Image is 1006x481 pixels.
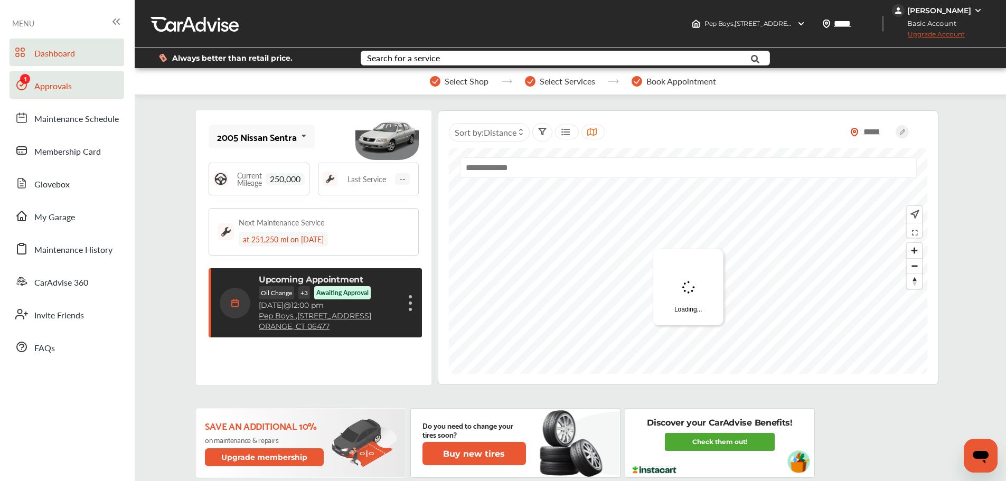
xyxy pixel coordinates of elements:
p: Save an additional 10% [205,420,326,431]
img: stepper-checkmark.b5569197.svg [632,76,642,87]
p: Upcoming Appointment [259,275,363,285]
img: header-home-logo.8d720a4f.svg [692,20,700,28]
canvas: Map [449,148,927,374]
a: Buy new tires [422,442,528,465]
img: dollor_label_vector.a70140d1.svg [159,53,167,62]
img: location_vector_orange.38f05af8.svg [850,128,859,137]
a: CarAdvise 360 [10,268,124,295]
img: header-down-arrow.9dd2ce7d.svg [797,20,805,28]
span: Sort by : [455,126,516,138]
span: Reset bearing to north [907,274,922,289]
img: stepper-arrow.e24c07c6.svg [608,79,619,83]
button: Zoom out [907,258,922,273]
img: calendar-icon.35d1de04.svg [220,288,250,318]
span: 250,000 [266,173,305,185]
span: 12:00 pm [291,300,324,310]
p: Oil Change [259,286,294,299]
p: + 3 [298,286,310,299]
img: WGsFRI8htEPBVLJbROoPRyZpYNWhNONpIPPETTm6eUC0GeLEiAAAAAElFTkSuQmCC [974,6,982,15]
img: maintenance_logo [323,172,337,186]
a: My Garage [10,202,124,230]
p: Awaiting Approval [316,288,369,297]
img: recenter.ce011a49.svg [908,209,919,220]
button: Buy new tires [422,442,526,465]
a: Maintenance History [10,235,124,262]
a: Maintenance Schedule [10,104,124,131]
img: stepper-checkmark.b5569197.svg [430,76,440,87]
img: maintenance_logo [218,223,234,240]
a: Membership Card [10,137,124,164]
span: [DATE] [259,300,284,310]
span: Maintenance History [34,243,112,257]
a: FAQs [10,333,124,361]
span: CarAdvise 360 [34,276,88,290]
span: Maintenance Schedule [34,112,119,126]
button: Reset bearing to north [907,273,922,289]
iframe: Button to launch messaging window [964,439,998,473]
span: @ [284,300,291,310]
img: jVpblrzwTbfkPYzPPzSLxeg0AAAAASUVORK5CYII= [892,4,905,17]
a: Pep Boys ,[STREET_ADDRESS] [259,312,371,320]
div: at 251,250 mi on [DATE] [239,232,328,247]
span: Upgrade Account [892,30,965,43]
a: ORANGE, CT 06477 [259,322,330,331]
span: Last Service [347,175,386,183]
button: Zoom in [907,243,922,258]
span: Approvals [34,80,72,93]
span: Current Mileage [233,172,266,186]
img: stepper-checkmark.b5569197.svg [525,76,535,87]
div: [PERSON_NAME] [907,6,971,15]
a: Check them out! [665,433,775,451]
span: Membership Card [34,145,101,159]
div: Loading... [653,249,723,325]
img: mobile_2782_st0640_046.jpg [355,113,419,161]
span: MENU [12,19,34,27]
p: Discover your CarAdvise Benefits! [647,417,792,429]
p: on maintenance & repairs [205,436,326,444]
img: instacart-vehicle.0979a191.svg [787,450,810,473]
img: stepper-arrow.e24c07c6.svg [501,79,512,83]
img: instacart-logo.217963cc.svg [631,466,678,474]
span: Pep Boys , [STREET_ADDRESS] ORANGE , CT 06477 [704,20,854,27]
img: new-tire.a0c7fe23.svg [539,405,608,480]
span: Basic Account [893,18,964,29]
span: -- [395,173,410,185]
a: Glovebox [10,169,124,197]
img: steering_logo [213,172,228,186]
div: Search for a service [367,54,440,62]
img: update-membership.81812027.svg [332,419,397,468]
img: header-divider.bc55588e.svg [882,16,883,32]
a: Invite Friends [10,300,124,328]
span: Select Shop [445,77,488,86]
span: Glovebox [34,178,70,192]
span: Dashboard [34,47,75,61]
span: Zoom out [907,259,922,273]
span: Always better than retail price. [172,54,293,62]
span: Select Services [540,77,595,86]
span: My Garage [34,211,75,224]
button: Upgrade membership [205,448,324,466]
span: Distance [484,126,516,138]
img: location_vector.a44bc228.svg [822,20,831,28]
span: FAQs [34,342,55,355]
a: Dashboard [10,39,124,66]
p: Do you need to change your tires soon? [422,421,526,439]
span: Invite Friends [34,309,84,323]
a: Approvals [10,71,124,99]
div: 2005 Nissan Sentra [217,131,297,142]
div: Next Maintenance Service [239,217,324,228]
span: Book Appointment [646,77,716,86]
